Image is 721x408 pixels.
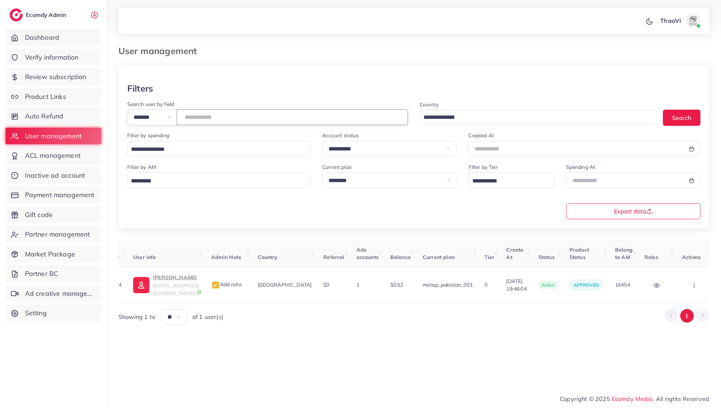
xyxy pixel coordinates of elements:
a: Ad creative management [6,285,101,302]
span: User management [25,131,82,141]
span: Partner management [25,230,90,239]
button: Export data [566,203,701,219]
a: ACL management [6,147,101,164]
span: Ads accounts [356,246,379,260]
span: , All rights Reserved [653,394,709,403]
label: Country [420,101,438,108]
img: 9CAL8B2pu8EFxCJHYAAAAldEVYdGRhdGU6Y3JlYXRlADIwMjItMTItMDlUMDQ6NTg6MzkrMDA6MDBXSlgLAAAAJXRFWHRkYXR... [196,290,202,295]
label: Spending At [566,163,596,171]
button: Search [663,110,700,125]
span: of 1 user(s) [192,313,223,321]
span: Create At [506,246,523,260]
span: Partner BC [25,269,58,278]
label: Filter by AM [127,163,156,171]
span: Export data [614,208,653,214]
span: Ad creative management [25,289,96,298]
span: [DATE] 19:46:04 [506,277,526,292]
button: Go to page 1 [680,309,694,323]
span: Status [539,254,555,260]
span: approved [574,282,599,288]
span: Referral [323,254,344,260]
span: User info [133,254,156,260]
span: Auto Refund [25,111,64,121]
a: Dashboard [6,29,101,46]
a: Setting [6,305,101,322]
span: Add note [211,281,242,288]
label: Search user by field [127,100,174,108]
label: Current plan [322,163,352,171]
a: logoEcomdy Admin [10,8,68,21]
a: Product Links [6,88,101,105]
a: Payment management [6,187,101,203]
img: admin_note.cdd0b510.svg [211,281,220,290]
span: metap_pakistan_001 [423,281,473,288]
label: Created At [468,132,494,139]
span: Belong to AM [615,246,633,260]
span: Showing 1 to [118,313,155,321]
a: Auto Refund [6,108,101,125]
a: Partner management [6,226,101,243]
span: $0 [323,281,329,288]
h3: Filters [127,83,153,94]
span: Roles [644,254,658,260]
input: Search for option [128,175,301,187]
a: Review subscription [6,68,101,85]
a: Market Package [6,246,101,263]
a: User management [6,128,101,145]
span: Copyright © 2025 [560,394,709,403]
span: Product Status [569,246,589,260]
span: Market Package [25,249,75,259]
h2: Ecomdy Admin [26,11,68,18]
a: ThaoViavatar [656,13,703,28]
span: 1 [356,281,359,288]
img: avatar [686,13,700,28]
span: 0 [484,281,487,288]
a: Ecomdy Media [612,395,653,402]
span: Gift code [25,210,53,220]
input: Search for option [128,144,301,155]
span: Tier [484,254,495,260]
label: Filter by spending [127,132,169,139]
span: Current plan [423,254,455,260]
a: Verify information [6,49,101,66]
span: 16454 [615,281,630,288]
a: Partner BC [6,265,101,282]
span: Actions [682,254,701,260]
span: Dashboard [25,33,59,42]
span: Setting [25,308,47,318]
div: Search for option [127,141,310,157]
label: Filter by Tier [469,163,498,171]
ul: Pagination [664,309,709,323]
input: Search for option [470,175,545,187]
a: Inactive ad account [6,167,101,184]
img: ic-user-info.36bf1079.svg [133,277,149,293]
span: active [539,281,558,289]
span: Verify information [25,53,79,62]
a: Gift code [6,206,101,223]
h3: User management [118,46,203,56]
div: Search for option [469,173,554,188]
a: [PERSON_NAME][EMAIL_ADDRESS][DOMAIN_NAME] [133,273,199,297]
div: Search for option [420,110,657,125]
label: Account status [322,132,359,139]
span: Admin Note [211,254,242,260]
input: Search for option [421,112,647,123]
span: Product Links [25,92,66,102]
span: Payment management [25,190,95,200]
span: Balance [390,254,411,260]
span: Review subscription [25,72,86,82]
span: Country [258,254,278,260]
div: Search for option [127,173,310,188]
img: logo [10,8,23,21]
span: $0.52 [390,281,404,288]
span: ACL management [25,151,81,160]
span: Inactive ad account [25,171,85,180]
p: ThaoVi [660,16,681,25]
p: [PERSON_NAME] [153,273,199,282]
span: [GEOGRAPHIC_DATA] [258,281,312,288]
span: [EMAIL_ADDRESS][DOMAIN_NAME] [153,282,199,296]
